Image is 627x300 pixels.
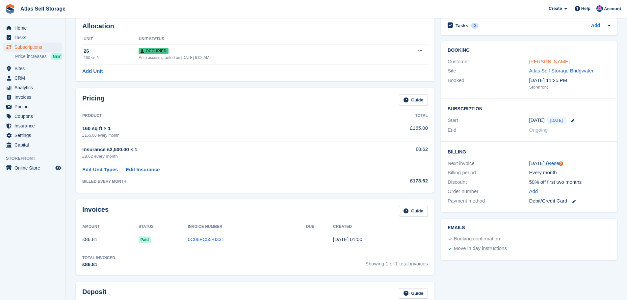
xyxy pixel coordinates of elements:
[604,6,621,12] span: Account
[82,111,363,121] th: Product
[548,160,561,166] a: Reset
[14,163,54,173] span: Online Store
[529,127,548,133] span: Ongoing
[399,206,428,217] a: Guide
[365,255,428,268] span: Showing 1 of 1 total invoices
[448,197,529,205] div: Payment method
[448,58,529,66] div: Customer
[139,222,188,232] th: Status
[82,288,106,299] h2: Deposit
[529,68,594,73] a: Atlas Self Storage Bridgwater
[3,102,62,111] a: menu
[3,83,62,92] a: menu
[448,188,529,195] div: Order number
[3,112,62,121] a: menu
[591,22,600,30] a: Add
[3,64,62,73] a: menu
[448,67,529,75] div: Site
[84,55,139,61] div: 160 sq ft
[14,33,54,42] span: Tasks
[82,261,115,268] div: £86.81
[448,225,611,231] h2: Emails
[529,188,538,195] a: Add
[448,178,529,186] div: Discount
[82,68,103,75] a: Add Unit
[581,5,590,12] span: Help
[14,93,54,102] span: Invoices
[558,161,564,167] div: Tooltip anchor
[529,169,611,177] div: Every month
[363,111,428,121] th: Total
[549,5,562,12] span: Create
[82,255,115,261] div: Total Invoiced
[3,73,62,83] a: menu
[3,163,62,173] a: menu
[139,236,151,243] span: Paid
[363,121,428,142] td: £165.00
[448,126,529,134] div: End
[15,53,62,60] a: Price increases NEW
[14,102,54,111] span: Pricing
[15,53,47,60] span: Price increases
[14,140,54,150] span: Capital
[454,245,507,253] div: Move in day instructions
[529,160,611,167] div: [DATE] ( )
[14,131,54,140] span: Settings
[51,53,62,60] div: NEW
[529,178,611,186] div: 50% off first two months
[3,33,62,42] a: menu
[529,117,545,124] time: 2025-09-02 00:00:00 UTC
[82,125,363,132] div: 160 sq ft × 1
[14,73,54,83] span: CRM
[363,177,428,185] div: £173.62
[82,178,363,184] div: BILLED EVERY MONTH
[84,47,139,55] div: 26
[14,42,54,52] span: Subscriptions
[14,121,54,130] span: Insurance
[82,232,139,247] td: £86.81
[82,222,139,232] th: Amount
[448,105,611,112] h2: Subscription
[333,236,362,242] time: 2025-09-02 00:00:48 UTC
[82,22,428,30] h2: Allocation
[82,132,363,138] div: £165.00 every month
[448,160,529,167] div: Next invoice
[82,146,363,153] div: Insurance £2,500.00 × 1
[529,197,611,205] div: Debit/Credit Card
[399,288,428,299] a: Guide
[126,166,160,174] a: Edit Insurance
[547,117,566,124] span: [DATE]
[529,84,611,91] div: Storefront
[54,164,62,172] a: Preview store
[529,77,611,84] div: [DATE] 11:25 PM
[333,222,428,232] th: Created
[363,142,428,163] td: £8.62
[3,42,62,52] a: menu
[448,48,611,53] h2: Booking
[448,169,529,177] div: Billing period
[139,55,380,61] div: Auto access granted on [DATE] 6:02 AM
[306,222,333,232] th: Due
[448,77,529,91] div: Booked
[14,64,54,73] span: Sites
[3,121,62,130] a: menu
[14,112,54,121] span: Coupons
[3,140,62,150] a: menu
[3,131,62,140] a: menu
[18,3,68,14] a: Atlas Self Storage
[3,93,62,102] a: menu
[6,155,65,162] span: Storefront
[448,148,611,155] h2: Billing
[82,95,105,105] h2: Pricing
[3,23,62,33] a: menu
[82,34,139,44] th: Unit
[14,83,54,92] span: Analytics
[529,59,570,64] a: [PERSON_NAME]
[82,206,109,217] h2: Invoices
[82,166,118,174] a: Edit Unit Types
[596,5,603,12] img: Ryan Carroll
[399,95,428,105] a: Guide
[448,117,529,124] div: Start
[471,23,479,29] div: 0
[456,23,468,29] h2: Tasks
